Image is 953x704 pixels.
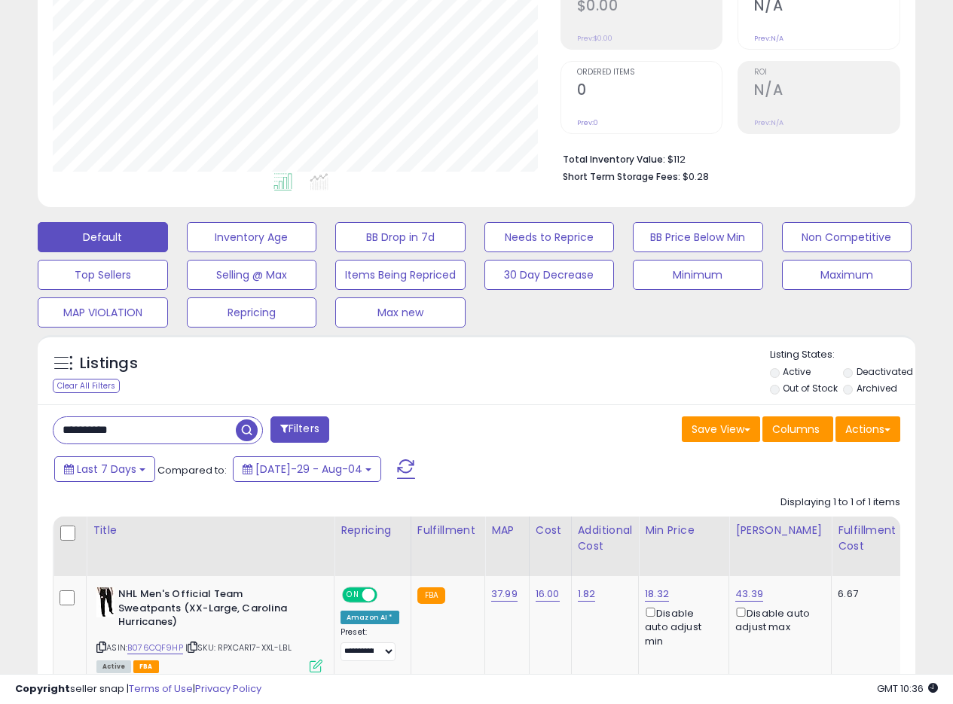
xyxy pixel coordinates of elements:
[118,587,301,633] b: NHL Men's Official Team Sweatpants (XX-Large, Carolina Hurricanes)
[783,365,811,378] label: Active
[577,69,722,77] span: Ordered Items
[633,260,763,290] button: Minimum
[682,416,760,442] button: Save View
[838,587,890,601] div: 6.67
[783,382,838,395] label: Out of Stock
[417,523,478,538] div: Fulfillment
[491,587,518,602] a: 37.99
[835,416,900,442] button: Actions
[127,642,183,654] a: B076CQF9HP
[187,222,317,252] button: Inventory Age
[187,297,317,328] button: Repricing
[335,222,466,252] button: BB Drop in 7d
[754,69,900,77] span: ROI
[563,153,665,166] b: Total Inventory Value:
[577,118,598,127] small: Prev: 0
[536,523,565,538] div: Cost
[770,348,915,362] p: Listing States:
[96,587,115,617] img: 31BX0T1jjML._SL40_.jpg
[484,222,615,252] button: Needs to Reprice
[683,169,709,184] span: $0.28
[15,682,261,696] div: seller snap | |
[335,297,466,328] button: Max new
[157,463,227,477] span: Compared to:
[53,379,120,393] div: Clear All Filters
[857,365,913,378] label: Deactivated
[417,587,445,604] small: FBA
[54,456,155,482] button: Last 7 Days
[780,495,900,510] div: Displaying 1 to 1 of 1 items
[484,260,615,290] button: 30 Day Decrease
[762,416,833,442] button: Columns
[645,605,717,648] div: Disable auto adjust min
[645,523,722,538] div: Min Price
[735,587,763,602] a: 43.39
[129,681,193,696] a: Terms of Use
[735,605,820,634] div: Disable auto adjust max
[491,523,523,538] div: MAP
[341,523,405,538] div: Repricing
[536,587,560,602] a: 16.00
[375,589,399,602] span: OFF
[270,416,329,443] button: Filters
[341,611,399,624] div: Amazon AI *
[38,260,168,290] button: Top Sellers
[563,149,889,167] li: $112
[80,353,138,374] h5: Listings
[857,382,897,395] label: Archived
[335,260,466,290] button: Items Being Repriced
[838,523,896,554] div: Fulfillment Cost
[735,523,825,538] div: [PERSON_NAME]
[344,589,362,602] span: ON
[195,681,261,696] a: Privacy Policy
[772,422,820,437] span: Columns
[578,523,633,554] div: Additional Cost
[15,681,70,696] strong: Copyright
[633,222,763,252] button: BB Price Below Min
[93,523,328,538] div: Title
[578,587,596,602] a: 1.82
[38,222,168,252] button: Default
[782,260,912,290] button: Maximum
[233,456,381,482] button: [DATE]-29 - Aug-04
[187,260,317,290] button: Selling @ Max
[255,462,362,477] span: [DATE]-29 - Aug-04
[754,118,783,127] small: Prev: N/A
[754,34,783,43] small: Prev: N/A
[782,222,912,252] button: Non Competitive
[577,81,722,102] h2: 0
[754,81,900,102] h2: N/A
[341,627,399,661] div: Preset:
[77,462,136,477] span: Last 7 Days
[645,587,669,602] a: 18.32
[185,642,292,654] span: | SKU: RPXCAR17-XXL-LBL
[38,297,168,328] button: MAP VIOLATION
[563,170,680,183] b: Short Term Storage Fees:
[577,34,612,43] small: Prev: $0.00
[877,681,938,696] span: 2025-08-12 10:36 GMT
